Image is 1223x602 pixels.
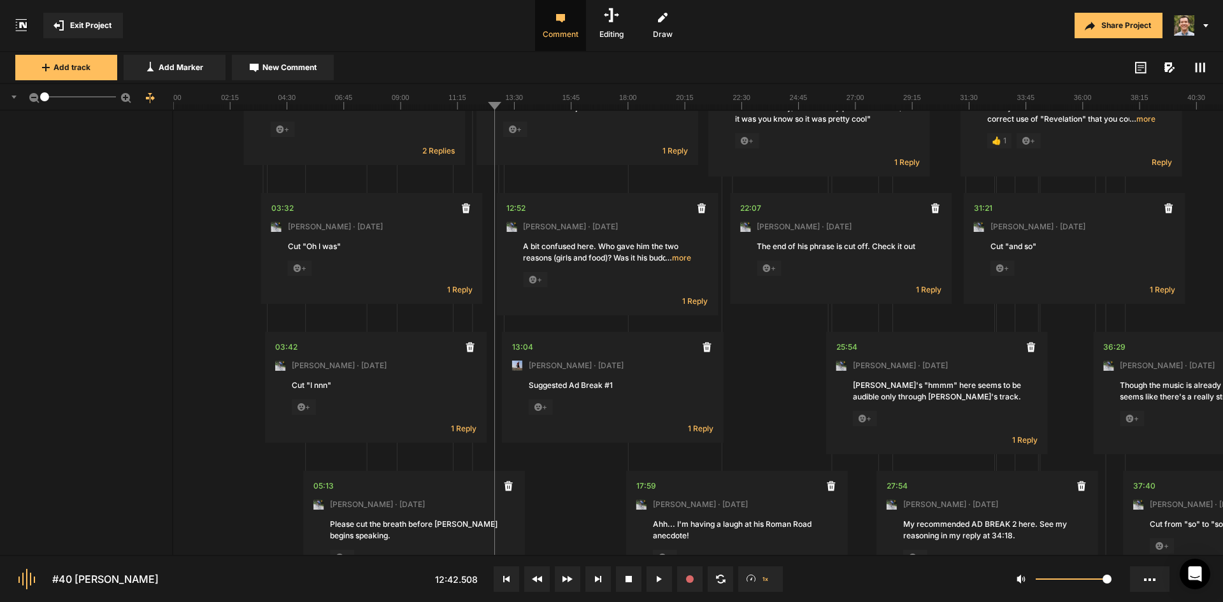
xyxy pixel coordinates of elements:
[757,261,781,276] span: +
[757,221,852,233] span: [PERSON_NAME] · [DATE]
[662,145,688,156] span: 1 Reply
[1150,284,1175,295] span: 1 Reply
[1012,434,1038,445] span: 1 Reply
[1129,114,1136,124] span: …
[991,261,1015,276] span: +
[330,550,354,565] span: +
[232,55,334,80] button: New Comment
[392,94,410,101] text: 09:00
[271,202,294,215] div: 03:32.589
[275,361,285,371] img: ACg8ocLxXzHjWyafR7sVkIfmxRufCxqaSAR27SDjuE-ggbMy1qqdgD8=s96-c
[1150,538,1174,554] span: +
[523,272,547,287] span: +
[1017,94,1035,101] text: 33:45
[447,284,473,295] span: 1 Reply
[1152,157,1172,168] span: Reply
[1120,411,1144,426] span: +
[665,252,691,264] span: more
[738,566,783,592] button: 1x
[916,284,941,295] span: 1 Reply
[960,94,978,101] text: 31:30
[1075,13,1162,38] button: Share Project
[903,94,921,101] text: 29:15
[853,380,1021,403] div: [PERSON_NAME]'s "hmmm" here seems to be audible only through [PERSON_NAME]'s track. Please fix.
[894,157,920,168] span: 1 Reply
[275,341,297,354] div: 03:42.520
[987,102,1155,125] div: He says "Revelations". Be on the lookout for a correct use of "Revelation" that you could copy an...
[903,550,927,565] span: +
[529,380,697,391] div: Suggested Ad Break #1
[292,360,387,371] span: [PERSON_NAME] · [DATE]
[529,399,553,415] span: +
[740,222,750,232] img: ACg8ocLxXzHjWyafR7sVkIfmxRufCxqaSAR27SDjuE-ggbMy1qqdgD8=s96-c
[682,296,708,306] span: 1 Reply
[733,94,750,101] text: 22:30
[335,94,353,101] text: 06:45
[740,202,761,215] div: 22:07.257
[562,94,580,101] text: 15:45
[330,499,425,510] span: [PERSON_NAME] · [DATE]
[974,202,992,215] div: 31:21.372
[1120,360,1215,371] span: [PERSON_NAME] · [DATE]
[422,145,455,156] span: 2 Replies
[665,253,672,262] span: …
[124,55,225,80] button: Add Marker
[435,574,478,585] span: 12:42.508
[271,222,282,232] img: ACg8ocLxXzHjWyafR7sVkIfmxRufCxqaSAR27SDjuE-ggbMy1qqdgD8=s96-c
[506,202,526,215] div: 12:52.256
[636,499,647,510] img: ACg8ocLxXzHjWyafR7sVkIfmxRufCxqaSAR27SDjuE-ggbMy1qqdgD8=s96-c
[688,423,713,434] span: 1 Reply
[974,222,984,232] img: ACg8ocLxXzHjWyafR7sVkIfmxRufCxqaSAR27SDjuE-ggbMy1qqdgD8=s96-c
[270,122,294,137] span: +
[54,62,90,73] span: Add track
[903,499,998,510] span: [PERSON_NAME] · [DATE]
[512,341,533,354] div: 13:04.980
[292,380,460,391] div: Cut "I nnn"
[1074,94,1092,101] text: 36:00
[506,222,517,232] img: ACg8ocLxXzHjWyafR7sVkIfmxRufCxqaSAR27SDjuE-ggbMy1qqdgD8=s96-c
[330,519,498,541] div: Please cut the breath before [PERSON_NAME] begins speaking.
[735,133,759,148] span: +
[676,94,694,101] text: 20:15
[523,241,691,264] div: A bit confused here. Who gave him the two reasons (girls and food)? Was it his buddy [PERSON_NAME...
[1131,94,1148,101] text: 38:15
[836,361,847,371] img: ACg8ocLxXzHjWyafR7sVkIfmxRufCxqaSAR27SDjuE-ggbMy1qqdgD8=s96-c
[1133,480,1155,492] div: 37:40.319
[735,102,903,125] div: Cut the stumbly, throw-away phrase: "and uh, it was you know so it was pretty cool"
[288,261,312,276] span: +
[221,94,239,101] text: 02:15
[15,55,117,80] button: Add track
[529,360,624,371] span: [PERSON_NAME] · [DATE]
[512,361,522,371] img: ACg8ocJ5zrP0c3SJl5dKscm-Goe6koz8A9fWD7dpguHuX8DX5VIxymM=s96-c
[451,423,476,434] span: 1 Reply
[853,411,877,426] span: +
[836,341,857,354] div: 25:54.652
[1133,499,1143,510] img: ACg8ocLxXzHjWyafR7sVkIfmxRufCxqaSAR27SDjuE-ggbMy1qqdgD8=s96-c
[288,221,383,233] span: [PERSON_NAME] · [DATE]
[653,519,821,541] div: Ahh... I'm having a laugh at his Roman Road anecdote!
[1103,341,1126,354] div: 36:29.668
[853,360,948,371] span: [PERSON_NAME] · [DATE]
[847,94,864,101] text: 27:00
[288,241,456,252] div: Cut "Oh I was"
[1187,94,1205,101] text: 40:30
[790,94,808,101] text: 24:45
[991,241,1159,252] div: Cut "and so"
[262,62,317,73] span: New Comment
[991,221,1085,233] span: [PERSON_NAME] · [DATE]
[43,13,123,38] button: Exit Project
[292,399,316,415] span: +
[505,94,523,101] text: 13:30
[987,133,1012,148] span: 👍 1
[159,62,203,73] span: Add Marker
[636,480,656,492] div: 17:59.889
[70,20,111,31] span: Exit Project
[1129,113,1155,125] span: more
[653,499,748,510] span: [PERSON_NAME] · [DATE]
[1174,15,1194,36] img: 424769395311cb87e8bb3f69157a6d24
[757,241,925,252] div: The end of his phrase is cut off. Check it out
[1017,133,1041,148] span: +
[52,571,159,587] div: #40 [PERSON_NAME]
[448,94,466,101] text: 11:15
[653,550,677,565] span: +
